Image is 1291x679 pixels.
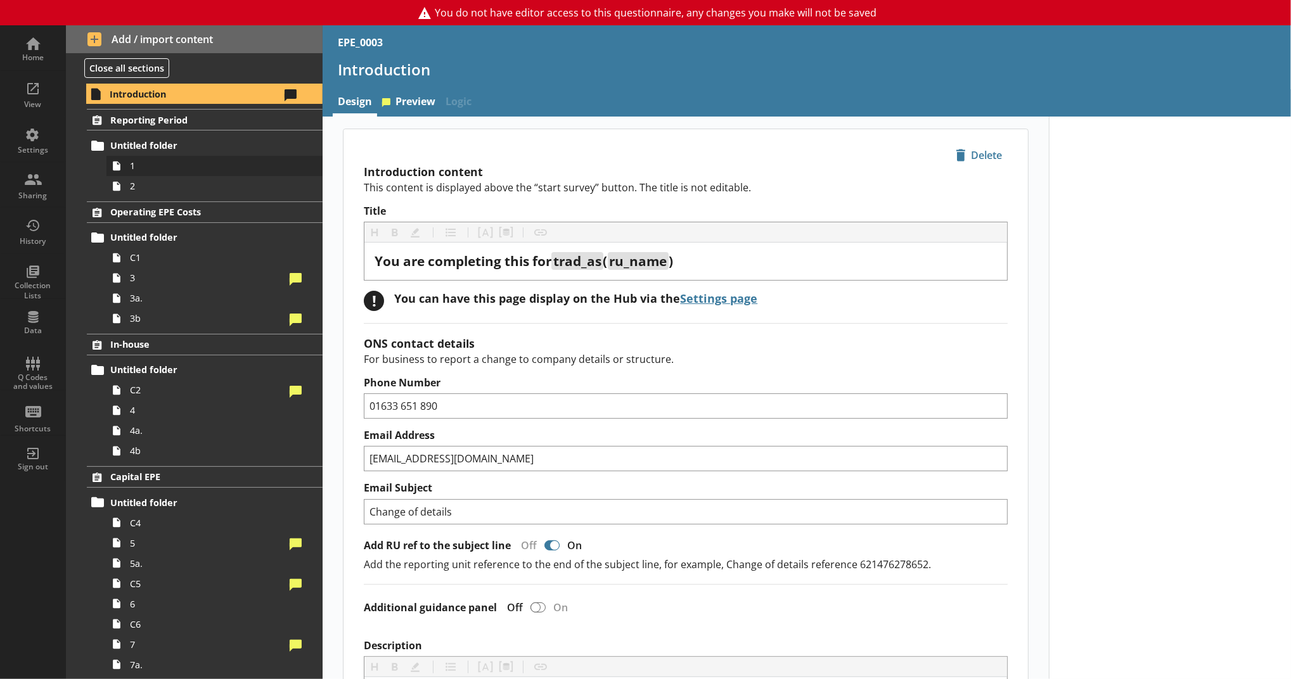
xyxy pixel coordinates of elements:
span: Untitled folder [110,364,280,376]
a: C6 [106,614,323,634]
span: 4a. [130,424,285,436]
p: For business to report a change to company details or structure. [364,352,1008,366]
li: Untitled folder12 [93,136,323,196]
a: 4a. [106,421,323,441]
a: C1 [106,248,323,268]
span: ) [669,252,673,270]
span: 2 [130,180,285,192]
label: Email Address [364,429,1008,442]
h2: Introduction content [364,164,1008,179]
a: 7a. [106,654,323,675]
span: 7 [130,638,285,650]
div: Shortcuts [11,424,55,434]
span: 4b [130,445,285,457]
div: Settings [11,145,55,155]
a: In-house [87,334,323,355]
span: trad_as [553,252,601,270]
div: Title [375,253,997,270]
a: Introduction [86,84,323,104]
div: Sign out [11,462,55,472]
div: Collection Lists [11,281,55,300]
li: In-houseUntitled folderC244a.4b [66,334,323,461]
span: C1 [130,251,285,263]
span: 4 [130,404,285,416]
div: EPE_0003 [338,35,383,49]
span: ru_name [609,252,667,270]
div: ! [364,291,384,311]
label: Add RU ref to the subject line [364,539,511,552]
button: Add / import content [66,25,323,53]
span: 7a. [130,659,285,671]
a: 6 [106,593,323,614]
span: Logic [440,89,477,117]
span: 1 [130,160,285,172]
button: Close all sections [84,58,169,78]
div: Off [511,538,542,552]
span: 5 [130,537,285,549]
a: 1 [106,156,323,176]
h2: ONS contact details [364,336,1008,351]
span: Operating EPE Costs [110,206,280,218]
a: 2 [106,176,323,196]
label: Description [364,639,1008,652]
a: C4 [106,512,323,533]
span: You are completing this for [375,252,551,270]
span: 3b [130,312,285,324]
li: Untitled folderC133a.3b [93,227,323,329]
span: Introduction [110,88,280,100]
span: Untitled folder [110,139,280,151]
span: 3a. [130,292,285,304]
div: View [11,99,55,110]
a: 3b [106,308,323,329]
a: 5a. [106,553,323,573]
a: Reporting Period [87,109,323,130]
label: Phone Number [364,376,1008,390]
div: Off [497,600,528,614]
a: C5 [106,573,323,593]
a: Untitled folder [87,227,323,248]
span: 5a. [130,557,285,569]
label: Additional guidance panel [364,601,497,614]
div: Home [11,53,55,63]
button: Delete [950,144,1008,166]
span: Untitled folder [110,231,280,243]
a: Capital EPE [87,466,323,488]
p: This content is displayed above the “start survey” button. The title is not editable. [364,181,1008,194]
div: Data [11,326,55,336]
div: Sharing [11,191,55,201]
a: 5 [106,533,323,553]
span: ( [603,252,608,270]
label: Title [364,205,1008,218]
span: C2 [130,384,285,396]
div: You can have this page display on the Hub via the [394,291,757,306]
a: Untitled folder [87,136,323,156]
span: 6 [130,598,285,610]
a: Operating EPE Costs [87,201,323,223]
span: Delete [951,145,1007,165]
span: Capital EPE [110,471,280,483]
a: 3a. [106,288,323,308]
span: C5 [130,578,285,590]
a: Settings page [680,291,757,306]
span: In-house [110,338,280,350]
span: 3 [130,272,285,284]
span: Reporting Period [110,114,280,126]
a: Untitled folder [87,492,323,512]
li: Untitled folderC244a.4b [93,360,323,461]
div: On [562,538,592,552]
a: Preview [377,89,440,117]
div: On [548,600,578,614]
span: Untitled folder [110,497,280,509]
a: 4 [106,400,323,421]
li: Operating EPE CostsUntitled folderC133a.3b [66,201,323,329]
h1: Introduction [338,60,1276,79]
label: Email Subject [364,481,1008,495]
a: C2 [106,380,323,400]
a: Untitled folder [87,360,323,380]
div: Q Codes and values [11,373,55,391]
p: Add the reporting unit reference to the end of the subject line, for example, Change of details r... [364,557,1008,571]
a: 4b [106,441,323,461]
span: C4 [130,517,285,529]
span: C6 [130,618,285,630]
a: 7 [106,634,323,654]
